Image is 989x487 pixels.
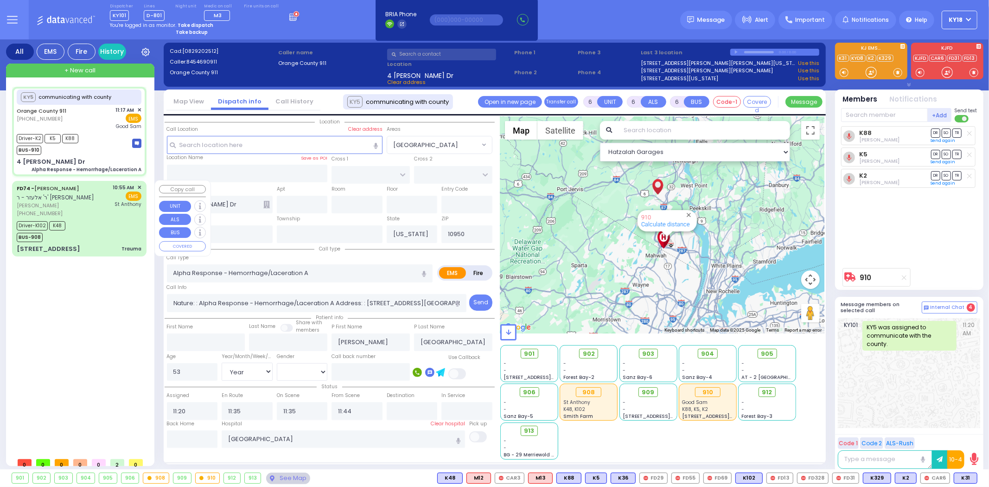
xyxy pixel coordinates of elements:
div: BLS [895,473,917,484]
span: Phone 3 [578,49,638,57]
span: [STREET_ADDRESS][PERSON_NAME] [504,374,592,381]
span: AT - 2 [GEOGRAPHIC_DATA] [742,374,810,381]
span: Phone 2 [514,69,574,77]
a: K329 [877,55,893,62]
a: [STREET_ADDRESS][PERSON_NAME][PERSON_NAME][US_STATE] [641,59,795,67]
div: 906 [121,473,139,483]
img: comment-alt.png [924,306,929,310]
span: 0 [73,459,87,466]
label: Call Info [167,284,187,291]
span: 902 [583,349,595,359]
button: UNIT [597,96,623,108]
div: ALS [528,473,553,484]
button: Members [843,94,878,105]
span: 4 [967,303,975,312]
span: TR [952,128,962,137]
label: Assigned [167,392,190,399]
img: Google [503,321,533,333]
div: K102 [735,473,763,484]
label: Room [332,186,345,193]
div: 904 [77,473,95,483]
button: Close [684,211,693,219]
span: 11:20 AM [963,321,975,351]
div: 910 [196,473,220,483]
span: - [623,406,625,413]
div: FD29 [639,473,668,484]
span: - [504,437,507,444]
label: Location Name [167,154,204,161]
img: red-radio-icon.svg [771,476,775,481]
span: Notifications [852,16,889,24]
span: Driver-K102 [17,221,48,231]
div: BLS [556,473,581,484]
span: 901 [524,349,535,359]
span: 913 [524,426,535,436]
label: Cross 1 [332,155,348,163]
span: + New call [64,66,96,75]
div: FD69 [703,473,732,484]
button: Code 2 [860,437,883,449]
a: 910 [860,274,872,281]
span: 0 [36,459,50,466]
label: Orange County 911 [278,59,384,67]
span: Alert [755,16,768,24]
span: K5 [45,134,61,143]
a: Calculate distance [641,221,690,228]
label: ZIP [441,215,448,223]
div: 913 [245,473,261,483]
span: - [742,360,745,367]
span: - [623,367,625,374]
div: BLS [611,473,636,484]
span: - [563,360,566,367]
div: [STREET_ADDRESS] [17,244,80,254]
label: Gender [277,353,294,360]
label: Pick up [469,420,487,428]
span: communicating with county [38,93,111,101]
span: - [623,399,625,406]
img: red-radio-icon.svg [836,476,841,481]
div: FD328 [797,473,829,484]
button: Map camera controls [801,270,820,289]
label: Township [277,215,300,223]
span: - [504,444,507,451]
label: State [387,215,400,223]
button: BUS [159,227,191,238]
span: TR [952,171,962,180]
button: UNIT [159,201,191,212]
div: All [6,44,34,60]
div: 901 [12,473,28,483]
label: Caller name [278,49,384,57]
a: 910 [641,214,651,221]
span: ר' אלעזר - ר' [PERSON_NAME] [17,193,94,201]
button: Copy call [159,185,206,194]
label: Entry Code [441,186,468,193]
input: (000)000-00000 [430,14,503,26]
button: BUS [684,96,709,108]
div: BLS [437,473,463,484]
a: Call History [268,97,320,106]
span: [STREET_ADDRESS][PERSON_NAME] [623,413,710,420]
label: Last 3 location [641,49,730,57]
label: Floor [387,186,398,193]
div: BLS [735,473,763,484]
span: 903 [642,349,654,359]
span: Good Sam [116,123,141,130]
a: Use this [798,75,819,83]
small: Share with [296,319,322,326]
span: Sanz Bay-5 [504,413,534,420]
span: [PHONE_NUMBER] [17,210,63,217]
span: Sanz Bay-6 [623,374,652,381]
span: MONROE VILLAGE [387,136,492,154]
span: - [563,367,566,374]
span: St Anthony [115,201,141,208]
div: BLS [954,473,977,484]
span: KY101 [110,10,129,21]
button: 10-4 [947,450,964,469]
label: Use Callback [448,354,480,361]
label: Apt [277,186,285,193]
span: Internal Chat [931,304,965,311]
button: ALS-Rush [885,437,915,449]
a: Orange County 911 [17,107,66,115]
a: Open in new page [478,96,542,108]
a: CAR6 [929,55,946,62]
